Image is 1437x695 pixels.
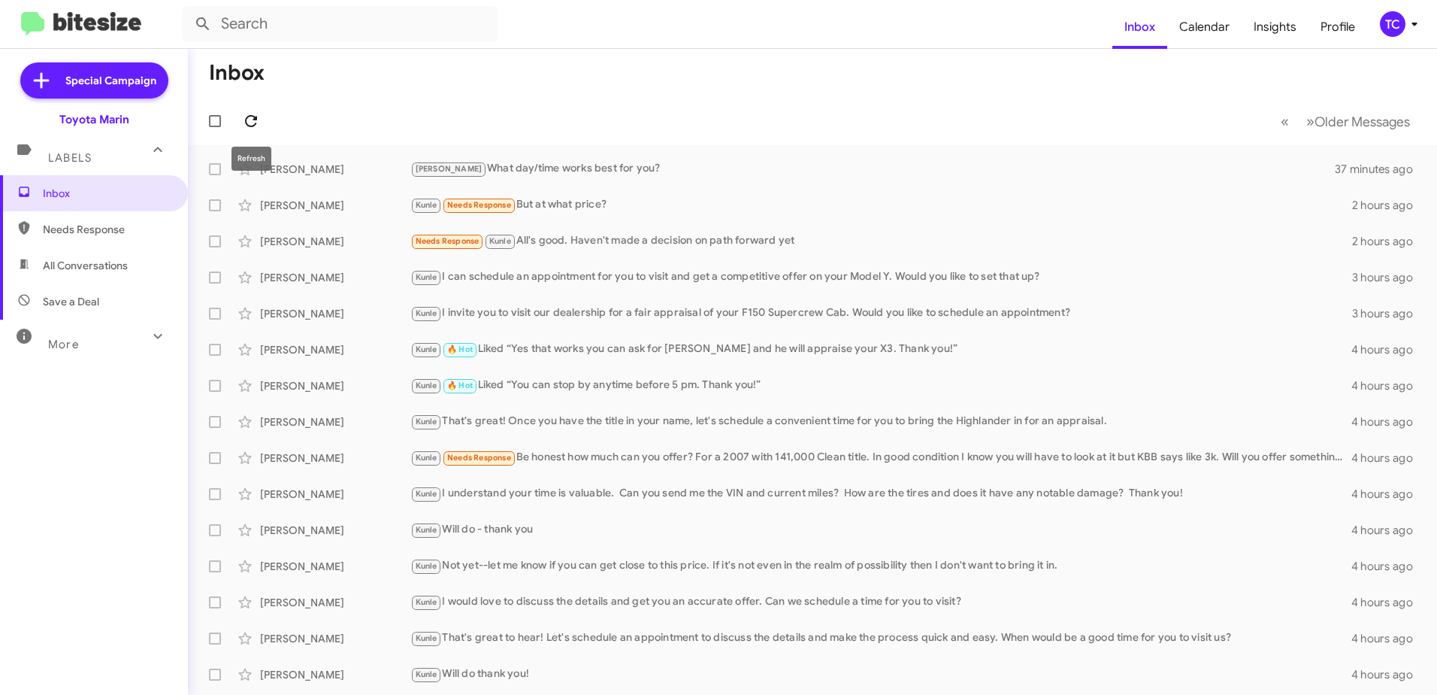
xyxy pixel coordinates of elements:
[1380,11,1405,37] div: TC
[260,559,410,574] div: [PERSON_NAME]
[1297,106,1419,137] button: Next
[260,487,410,502] div: [PERSON_NAME]
[1351,414,1425,429] div: 4 hours ago
[1314,114,1410,130] span: Older Messages
[1351,667,1425,682] div: 4 hours ago
[1351,342,1425,357] div: 4 hours ago
[260,414,410,429] div: [PERSON_NAME]
[260,234,410,249] div: [PERSON_NAME]
[1351,378,1425,393] div: 4 hours ago
[65,73,156,88] span: Special Campaign
[416,597,437,607] span: Kunle
[260,378,410,393] div: [PERSON_NAME]
[209,61,265,85] h1: Inbox
[1351,523,1425,538] div: 4 hours ago
[410,630,1351,647] div: That's great to hear! Let's schedule an appointment to discuss the details and make the process q...
[59,112,129,127] div: Toyota Marin
[43,186,171,201] span: Inbox
[43,222,171,237] span: Needs Response
[416,236,480,246] span: Needs Response
[1306,112,1314,131] span: »
[410,196,1352,214] div: But at what price?
[48,338,79,351] span: More
[182,6,498,42] input: Search
[260,523,410,538] div: [PERSON_NAME]
[260,342,410,357] div: [PERSON_NAME]
[260,162,410,177] div: [PERSON_NAME]
[447,381,473,390] span: 🔥 Hot
[1352,270,1425,285] div: 3 hours ago
[1351,451,1425,466] div: 4 hours ago
[416,633,437,643] span: Kunle
[410,269,1352,286] div: I can schedule an appointment for you to visit and get a competitive offer on your Model Y. Would...
[416,417,437,426] span: Kunle
[260,631,410,646] div: [PERSON_NAME]
[1351,595,1425,610] div: 4 hours ago
[1167,5,1242,49] a: Calendar
[416,344,437,354] span: Kunle
[447,344,473,354] span: 🔥 Hot
[1352,234,1425,249] div: 2 hours ago
[1335,162,1425,177] div: 37 minutes ago
[416,525,437,535] span: Kunle
[20,62,168,99] a: Special Campaign
[1351,631,1425,646] div: 4 hours ago
[410,557,1351,575] div: Not yet--let me know if you can get close to this price. If it's not even in the realm of possibi...
[43,294,99,309] span: Save a Deal
[416,489,437,499] span: Kunle
[410,305,1352,322] div: I invite you to visit our dealership for a fair appraisal of your F150 Supercrew Cab. Would you l...
[231,147,271,171] div: Refresh
[410,377,1351,394] div: Liked “You can stop by anytime before 5 pm. Thank you!”
[1272,106,1298,137] button: Previous
[447,453,511,463] span: Needs Response
[1308,5,1367,49] a: Profile
[416,381,437,390] span: Kunle
[416,669,437,679] span: Kunle
[410,593,1351,611] div: I would love to discuss the details and get you an accurate offer. Can we schedule a time for you...
[416,200,437,210] span: Kunle
[416,453,437,463] span: Kunle
[1351,487,1425,502] div: 4 hours ago
[410,160,1335,178] div: What day/time works best for you?
[260,306,410,321] div: [PERSON_NAME]
[260,198,410,213] div: [PERSON_NAME]
[416,164,483,174] span: [PERSON_NAME]
[416,308,437,318] span: Kunle
[410,449,1351,466] div: Be honest how much can you offer? For a 2007 with 141,000 Clean title. In good condition I know y...
[416,272,437,282] span: Kunle
[410,521,1351,539] div: Will do - thank you
[416,561,437,571] span: Kunle
[1281,112,1289,131] span: «
[1351,559,1425,574] div: 4 hours ago
[1367,11,1420,37] button: TC
[1352,198,1425,213] div: 2 hours ago
[1242,5,1308,49] a: Insights
[260,667,410,682] div: [PERSON_NAME]
[260,595,410,610] div: [PERSON_NAME]
[48,151,92,165] span: Labels
[410,413,1351,430] div: That's great! Once you have the title in your name, let's schedule a convenient time for you to b...
[1112,5,1167,49] a: Inbox
[1272,106,1419,137] nav: Page navigation example
[489,236,511,246] span: Kunle
[410,341,1351,358] div: Liked “Yes that works you can ask for [PERSON_NAME] and he will appraise your X3. Thank you!”
[410,232,1352,250] div: All's good. Haven't made a decision on path forward yet
[260,451,410,466] div: [PERSON_NAME]
[260,270,410,285] div: [PERSON_NAME]
[447,200,511,210] span: Needs Response
[410,666,1351,683] div: Will do thank you!
[1352,306,1425,321] div: 3 hours ago
[410,485,1351,502] div: I understand your time is valuable. Can you send me the VIN and current miles? How are the tires ...
[43,258,128,273] span: All Conversations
